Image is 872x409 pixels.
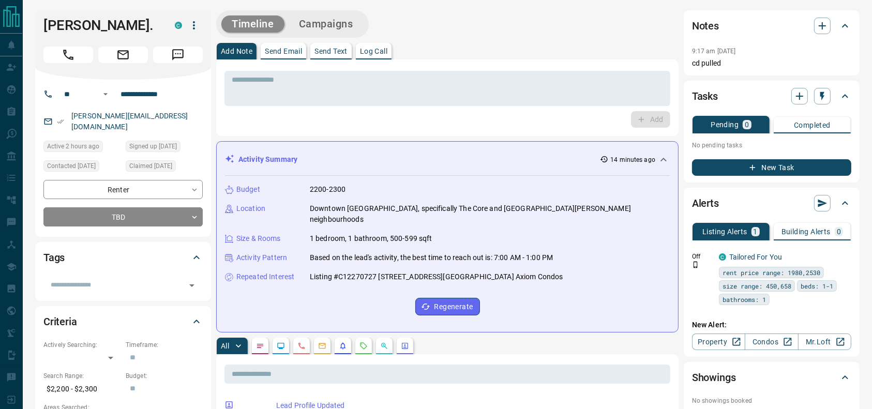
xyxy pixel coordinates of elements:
[380,342,388,350] svg: Opportunities
[126,141,203,155] div: Sat Aug 09 2025
[310,252,553,263] p: Based on the lead's activity, the best time to reach out is: 7:00 AM - 1:00 PM
[221,16,284,33] button: Timeline
[43,249,65,266] h2: Tags
[745,121,749,128] p: 0
[43,207,203,226] div: TBD
[692,18,719,34] h2: Notes
[310,271,563,282] p: Listing #C12270727 [STREET_ADDRESS][GEOGRAPHIC_DATA] Axiom Condos
[318,342,326,350] svg: Emails
[71,112,188,131] a: [PERSON_NAME][EMAIL_ADDRESS][DOMAIN_NAME]
[692,84,851,109] div: Tasks
[43,17,159,34] h1: [PERSON_NAME].
[236,184,260,195] p: Budget
[126,340,203,350] p: Timeframe:
[126,160,203,175] div: Sun Aug 10 2025
[43,371,121,381] p: Search Range:
[798,334,851,350] a: Mr.Loft
[47,161,96,171] span: Contacted [DATE]
[692,195,719,211] h2: Alerts
[692,138,851,153] p: No pending tasks
[692,48,736,55] p: 9:17 am [DATE]
[43,381,121,398] p: $2,200 - $2,300
[310,203,670,225] p: Downtown [GEOGRAPHIC_DATA], specifically The Core and [GEOGRAPHIC_DATA][PERSON_NAME] neighbourhoods
[98,47,148,63] span: Email
[43,141,121,155] div: Tue Aug 12 2025
[236,252,287,263] p: Activity Pattern
[43,180,203,199] div: Renter
[692,396,851,405] p: No showings booked
[692,320,851,330] p: New Alert:
[43,309,203,334] div: Criteria
[692,369,736,386] h2: Showings
[745,334,798,350] a: Condos
[289,16,364,33] button: Campaigns
[43,245,203,270] div: Tags
[610,155,655,164] p: 14 minutes ago
[711,121,739,128] p: Pending
[754,228,758,235] p: 1
[43,160,121,175] div: Sun Aug 10 2025
[692,252,713,261] p: Off
[236,233,281,244] p: Size & Rooms
[702,228,747,235] p: Listing Alerts
[339,342,347,350] svg: Listing Alerts
[256,342,264,350] svg: Notes
[723,267,820,278] span: rent price range: 1980,2530
[47,141,99,152] span: Active 2 hours ago
[781,228,831,235] p: Building Alerts
[99,88,112,100] button: Open
[129,141,177,152] span: Signed up [DATE]
[310,233,432,244] p: 1 bedroom, 1 bathroom, 500-599 sqft
[175,22,182,29] div: condos.ca
[43,47,93,63] span: Call
[794,122,831,129] p: Completed
[719,253,726,261] div: condos.ca
[126,371,203,381] p: Budget:
[692,334,745,350] a: Property
[360,48,387,55] p: Log Call
[401,342,409,350] svg: Agent Actions
[801,281,833,291] span: beds: 1-1
[221,48,252,55] p: Add Note
[221,342,229,350] p: All
[723,294,766,305] span: bathrooms: 1
[57,118,64,125] svg: Email Verified
[314,48,348,55] p: Send Text
[692,191,851,216] div: Alerts
[692,365,851,390] div: Showings
[310,184,345,195] p: 2200-2300
[297,342,306,350] svg: Calls
[265,48,302,55] p: Send Email
[692,88,718,104] h2: Tasks
[692,13,851,38] div: Notes
[185,278,199,293] button: Open
[277,342,285,350] svg: Lead Browsing Activity
[415,298,480,315] button: Regenerate
[236,271,294,282] p: Repeated Interest
[692,159,851,176] button: New Task
[129,161,172,171] span: Claimed [DATE]
[153,47,203,63] span: Message
[723,281,791,291] span: size range: 450,658
[692,58,851,69] p: cd pulled
[729,253,782,261] a: Tailored For You
[692,261,699,268] svg: Push Notification Only
[225,150,670,169] div: Activity Summary14 minutes ago
[238,154,297,165] p: Activity Summary
[359,342,368,350] svg: Requests
[43,313,77,330] h2: Criteria
[837,228,841,235] p: 0
[236,203,265,214] p: Location
[43,340,121,350] p: Actively Searching:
